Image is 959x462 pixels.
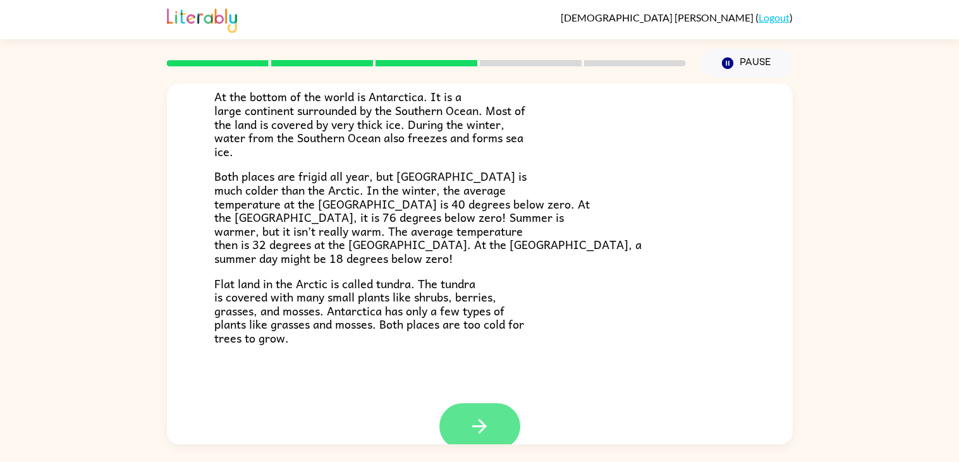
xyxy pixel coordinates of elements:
span: [DEMOGRAPHIC_DATA] [PERSON_NAME] [561,11,755,23]
span: At the bottom of the world is Antarctica. It is a large continent surrounded by the Southern Ocea... [214,87,525,160]
div: ( ) [561,11,793,23]
button: Pause [701,49,793,78]
img: Literably [167,5,237,33]
a: Logout [759,11,790,23]
span: Both places are frigid all year, but [GEOGRAPHIC_DATA] is much colder than the Arctic. In the win... [214,167,642,267]
span: Flat land in the Arctic is called tundra. The tundra is covered with many small plants like shrub... [214,274,524,347]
